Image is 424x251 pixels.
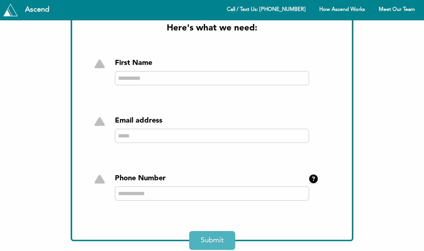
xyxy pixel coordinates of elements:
[3,4,18,16] img: Tryascend.com
[115,58,309,68] div: First Name
[221,3,312,17] a: Call / Text Us: [PHONE_NUMBER]
[1,2,57,18] a: Tryascend.com Ascend
[19,6,55,13] div: Ascend
[313,3,371,17] a: How Ascend Works
[373,3,421,17] a: Meet Our Team
[115,173,309,184] div: Phone Number
[115,116,309,126] div: Email address
[189,231,235,250] button: Submit
[95,22,329,35] h2: Here's what we need:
